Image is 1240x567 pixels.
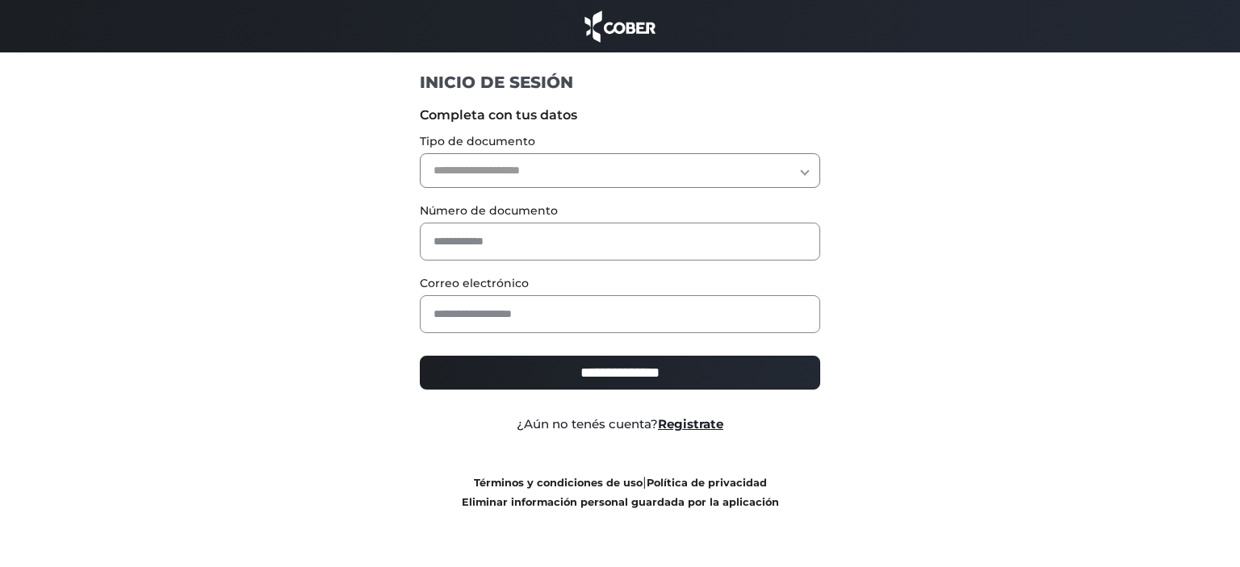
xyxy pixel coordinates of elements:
[408,415,833,434] div: ¿Aún no tenés cuenta?
[420,133,821,150] label: Tipo de documento
[420,106,821,125] label: Completa con tus datos
[647,477,767,489] a: Política de privacidad
[420,202,821,219] label: Número de documento
[462,496,779,508] a: Eliminar información personal guardada por la aplicación
[580,8,660,44] img: cober_marca.png
[420,72,821,93] h1: INICIO DE SESIÓN
[658,416,723,432] a: Registrate
[474,477,643,489] a: Términos y condiciones de uso
[408,473,833,511] div: |
[420,275,821,292] label: Correo electrónico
